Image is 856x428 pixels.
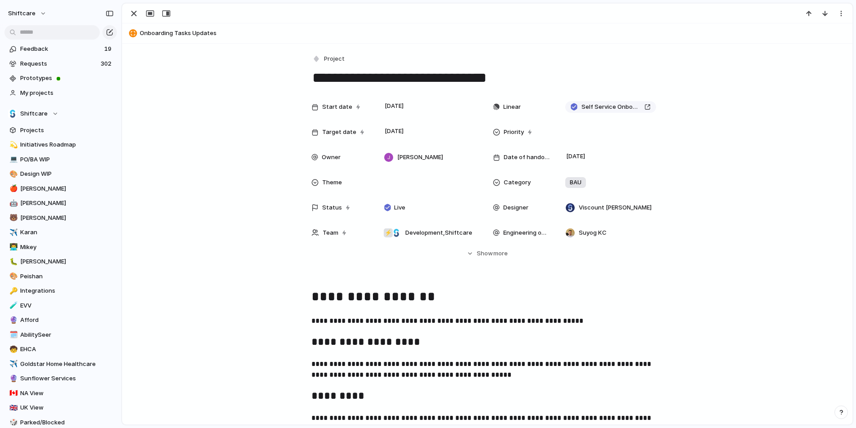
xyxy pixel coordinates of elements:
[104,45,113,53] span: 19
[503,103,521,111] span: Linear
[311,245,664,262] button: Showmore
[4,299,117,312] div: 🧪EVV
[324,54,345,63] span: Project
[382,126,406,137] span: [DATE]
[9,417,16,428] div: 🎲
[8,243,17,252] button: 👨‍💻
[9,344,16,355] div: 🧒
[384,228,393,237] div: ⚡
[4,6,51,21] button: shiftcare
[581,103,641,111] span: Self Service Onboarding Uplift
[101,59,113,68] span: 302
[564,151,588,162] span: [DATE]
[4,284,117,298] a: 🔑Integrations
[323,228,338,237] span: Team
[4,107,117,120] button: Shiftcare
[20,374,114,383] span: Sunflower Services
[4,153,117,166] a: 💻PO/BA WIP
[8,9,35,18] span: shiftcare
[4,401,117,415] a: 🇬🇧UK View
[20,257,114,266] span: [PERSON_NAME]
[20,360,114,369] span: Goldstar Home Healthcare
[4,57,117,71] a: Requests302
[20,345,114,354] span: EHCA
[4,42,117,56] a: Feedback19
[9,198,16,209] div: 🤖
[8,316,17,325] button: 🔮
[8,184,17,193] button: 🍎
[4,241,117,254] a: 👨‍💻Mikey
[4,138,117,152] a: 💫Initiatives Roadmap
[579,228,607,237] span: Suyog KC
[4,182,117,196] a: 🍎[PERSON_NAME]
[4,313,117,327] a: 🔮Afford
[20,228,114,237] span: Karan
[4,328,117,342] a: 🗓️AbilitySeer
[4,270,117,283] a: 🎨Peishan
[322,153,341,162] span: Owner
[20,243,114,252] span: Mikey
[8,140,17,149] button: 💫
[8,257,17,266] button: 🐛
[9,213,16,223] div: 🐻
[20,403,114,412] span: UK View
[20,418,114,427] span: Parked/Blocked
[20,126,114,135] span: Projects
[20,109,48,118] span: Shiftcare
[8,374,17,383] button: 🔮
[405,228,472,237] span: Development , Shiftcare
[493,249,508,258] span: more
[20,272,114,281] span: Peishan
[4,255,117,268] a: 🐛[PERSON_NAME]
[9,374,16,384] div: 🔮
[504,178,531,187] span: Category
[20,59,98,68] span: Requests
[9,315,16,325] div: 🔮
[9,286,16,296] div: 🔑
[9,359,16,369] div: ✈️
[503,228,550,237] span: Engineering owner
[20,140,114,149] span: Initiatives Roadmap
[4,387,117,400] a: 🇨🇦NA View
[20,214,114,223] span: [PERSON_NAME]
[503,203,528,212] span: Designer
[8,403,17,412] button: 🇬🇧
[4,167,117,181] a: 🎨Design WIP
[8,345,17,354] button: 🧒
[4,196,117,210] div: 🤖[PERSON_NAME]
[20,286,114,295] span: Integrations
[8,169,17,178] button: 🎨
[9,403,16,413] div: 🇬🇧
[322,203,342,212] span: Status
[8,389,17,398] button: 🇨🇦
[20,316,114,325] span: Afford
[20,199,114,208] span: [PERSON_NAME]
[9,154,16,165] div: 💻
[8,228,17,237] button: ✈️
[9,183,16,194] div: 🍎
[8,214,17,223] button: 🐻
[126,26,848,40] button: Onboarding Tasks Updates
[20,389,114,398] span: NA View
[8,286,17,295] button: 🔑
[4,211,117,225] a: 🐻[PERSON_NAME]
[20,169,114,178] span: Design WIP
[8,155,17,164] button: 💻
[20,74,114,83] span: Prototypes
[8,199,17,208] button: 🤖
[397,153,443,162] span: [PERSON_NAME]
[9,227,16,238] div: ✈️
[140,29,848,38] span: Onboarding Tasks Updates
[9,257,16,267] div: 🐛
[4,86,117,100] a: My projects
[9,300,16,311] div: 🧪
[9,388,16,398] div: 🇨🇦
